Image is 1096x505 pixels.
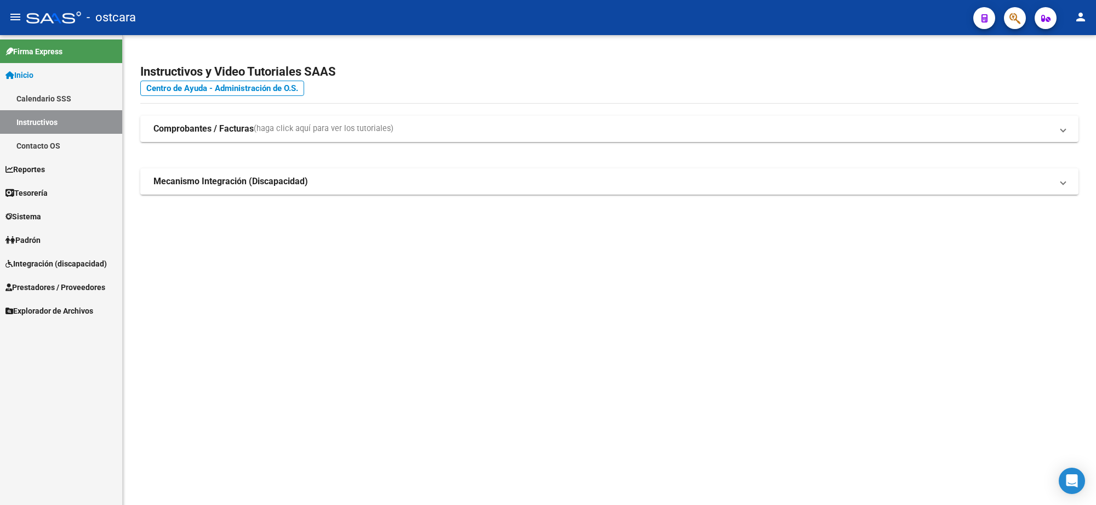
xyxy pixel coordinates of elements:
[1074,10,1087,24] mat-icon: person
[5,258,107,270] span: Integración (discapacidad)
[5,305,93,317] span: Explorador de Archivos
[5,281,105,293] span: Prestadores / Proveedores
[140,116,1078,142] mat-expansion-panel-header: Comprobantes / Facturas(haga click aquí para ver los tutoriales)
[254,123,393,135] span: (haga click aquí para ver los tutoriales)
[5,211,41,223] span: Sistema
[5,234,41,246] span: Padrón
[153,175,308,188] strong: Mecanismo Integración (Discapacidad)
[1059,468,1085,494] div: Open Intercom Messenger
[5,163,45,175] span: Reportes
[5,69,33,81] span: Inicio
[9,10,22,24] mat-icon: menu
[5,187,48,199] span: Tesorería
[140,168,1078,195] mat-expansion-panel-header: Mecanismo Integración (Discapacidad)
[153,123,254,135] strong: Comprobantes / Facturas
[140,61,1078,82] h2: Instructivos y Video Tutoriales SAAS
[87,5,136,30] span: - ostcara
[140,81,304,96] a: Centro de Ayuda - Administración de O.S.
[5,46,62,58] span: Firma Express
